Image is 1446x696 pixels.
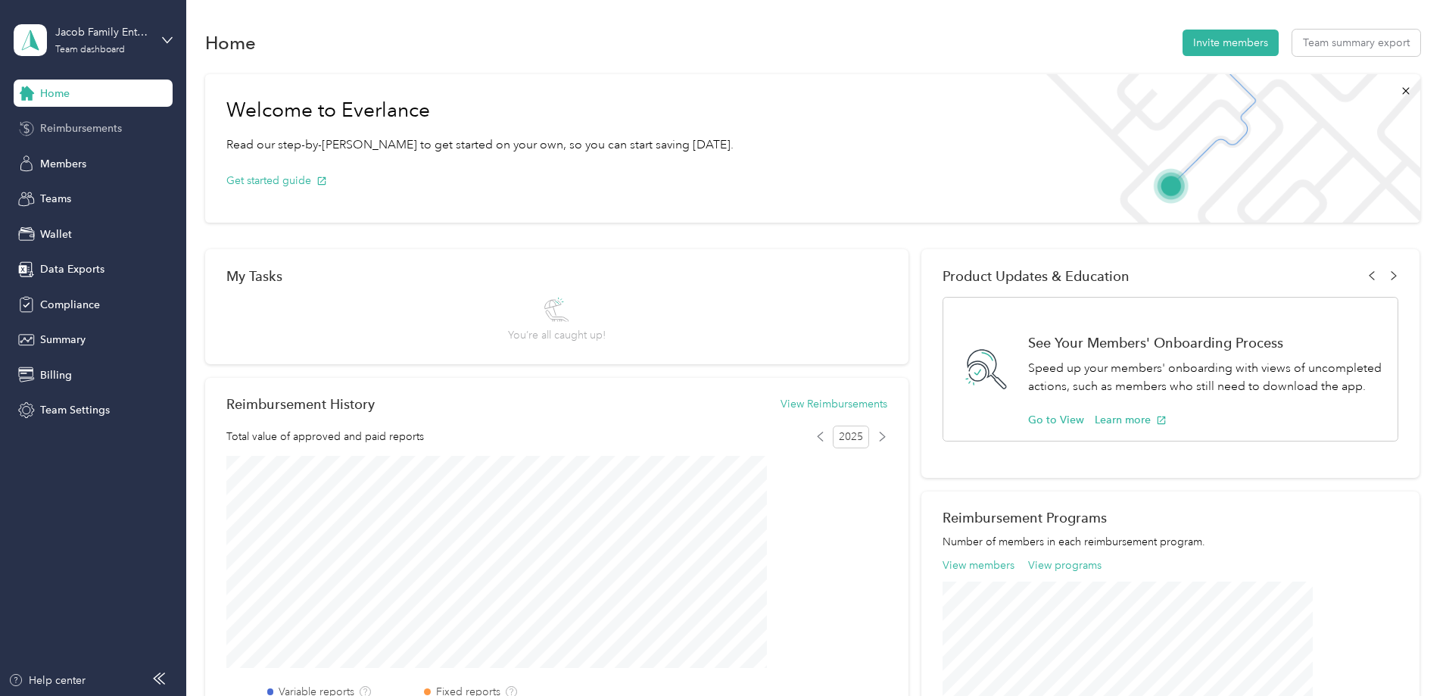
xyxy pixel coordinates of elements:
[226,429,424,445] span: Total value of approved and paid reports
[40,297,100,313] span: Compliance
[8,673,86,688] button: Help center
[205,35,256,51] h1: Home
[943,534,1398,550] p: Number of members in each reimbursement program.
[1183,30,1279,56] button: Invite members
[943,510,1398,526] h2: Reimbursement Programs
[1028,335,1382,351] h1: See Your Members' Onboarding Process
[40,86,70,101] span: Home
[40,332,86,348] span: Summary
[40,156,86,172] span: Members
[1031,74,1420,223] img: Welcome to everlance
[1028,359,1382,396] p: Speed up your members' onboarding with views of uncompleted actions, such as members who still ne...
[1292,30,1420,56] button: Team summary export
[55,45,125,55] div: Team dashboard
[508,327,606,343] span: You’re all caught up!
[40,402,110,418] span: Team Settings
[1095,412,1167,428] button: Learn more
[40,120,122,136] span: Reimbursements
[55,24,150,40] div: Jacob Family Enterprises Inc
[1028,412,1084,428] button: Go to View
[943,557,1014,573] button: View members
[40,261,104,277] span: Data Exports
[833,426,869,448] span: 2025
[1028,557,1102,573] button: View programs
[1361,611,1446,696] iframe: Everlance-gr Chat Button Frame
[226,136,734,154] p: Read our step-by-[PERSON_NAME] to get started on your own, so you can start saving [DATE].
[40,226,72,242] span: Wallet
[226,268,887,284] div: My Tasks
[226,396,375,412] h2: Reimbursement History
[226,98,734,123] h1: Welcome to Everlance
[781,396,887,412] button: View Reimbursements
[943,268,1130,284] span: Product Updates & Education
[40,191,71,207] span: Teams
[226,173,327,189] button: Get started guide
[40,367,72,383] span: Billing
